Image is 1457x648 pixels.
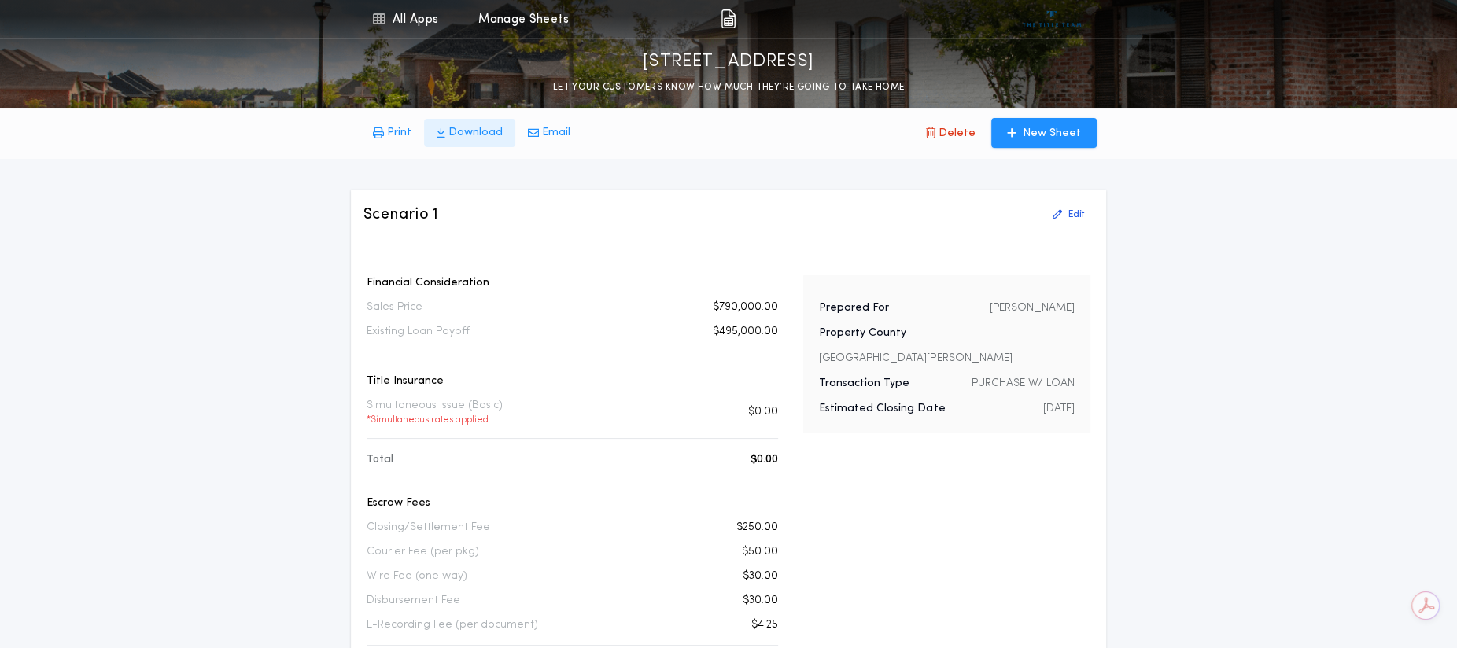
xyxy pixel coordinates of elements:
p: $4.25 [751,617,778,633]
p: Closing/Settlement Fee [367,520,490,536]
p: $30.00 [743,593,778,609]
p: Existing Loan Payoff [367,324,470,340]
p: * Simultaneous rates applied [367,414,503,426]
p: Estimated Closing Date [819,401,945,417]
button: Print [360,119,424,147]
p: LET YOUR CUSTOMERS KNOW HOW MUCH THEY’RE GOING TO TAKE HOME [553,79,905,95]
p: PURCHASE W/ LOAN [972,376,1075,392]
p: E-Recording Fee (per document) [367,617,538,633]
p: Simultaneous Issue (Basic) [367,398,503,426]
p: $495,000.00 [713,324,778,340]
p: Delete [939,126,976,142]
button: Delete [913,118,988,148]
p: [GEOGRAPHIC_DATA][PERSON_NAME] [819,351,1012,366]
p: Edit [1068,208,1084,221]
p: New Sheet [1023,126,1081,142]
p: $0.00 [748,404,778,420]
p: Courier Fee (per pkg) [367,544,479,560]
p: Total [367,452,393,468]
button: Edit [1043,202,1094,227]
p: $250.00 [736,520,778,536]
p: Disbursement Fee [367,593,460,609]
button: New Sheet [991,118,1097,148]
img: img [721,9,736,28]
p: Sales Price [367,300,422,315]
p: Title Insurance [367,374,778,389]
p: Email [542,125,570,141]
p: $50.00 [742,544,778,560]
p: [DATE] [1043,401,1075,417]
button: Email [515,119,583,147]
p: [PERSON_NAME] [990,300,1075,316]
p: Prepared For [819,300,889,316]
p: Financial Consideration [367,275,778,291]
p: Download [448,125,503,141]
img: vs-icon [1023,11,1082,27]
p: Wire Fee (one way) [367,569,467,584]
p: $30.00 [743,569,778,584]
h3: Scenario 1 [363,204,439,226]
p: Print [387,125,411,141]
p: Property County [819,326,906,341]
p: $790,000.00 [713,300,778,315]
p: $0.00 [751,452,778,468]
button: Download [424,119,515,147]
p: Transaction Type [819,376,909,392]
p: Escrow Fees [367,495,778,511]
p: [STREET_ADDRESS] [643,50,814,75]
